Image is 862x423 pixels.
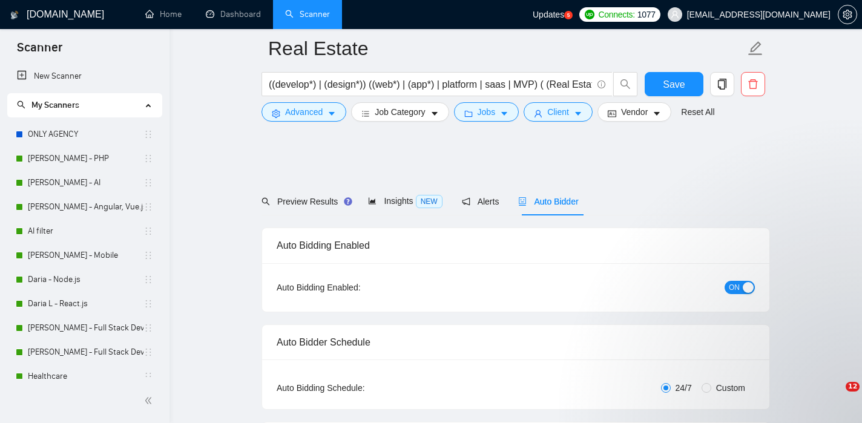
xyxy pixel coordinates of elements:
[17,64,152,88] a: New Scanner
[614,79,637,90] span: search
[597,102,671,122] button: idcardVendorcaret-down
[17,100,79,110] span: My Scanners
[28,243,143,267] a: [PERSON_NAME] - Mobile
[462,197,470,206] span: notification
[262,102,346,122] button: settingAdvancedcaret-down
[621,105,648,119] span: Vendor
[454,102,519,122] button: folderJobscaret-down
[7,146,162,171] li: Oleksii K. - PHP
[838,10,857,19] a: setting
[285,105,323,119] span: Advanced
[144,395,156,407] span: double-left
[351,102,449,122] button: barsJob Categorycaret-down
[7,64,162,88] li: New Scanner
[597,80,605,88] span: info-circle
[637,8,656,21] span: 1077
[143,251,153,260] span: holder
[478,105,496,119] span: Jobs
[518,197,527,206] span: robot
[741,72,765,96] button: delete
[729,281,740,294] span: ON
[145,9,182,19] a: homeHome
[327,109,336,118] span: caret-down
[464,109,473,118] span: folder
[671,10,679,19] span: user
[31,100,79,110] span: My Scanners
[7,122,162,146] li: ONLY AGENCY
[143,178,153,188] span: holder
[710,72,734,96] button: copy
[564,11,573,19] a: 5
[821,382,850,411] iframe: Intercom live chat
[28,292,143,316] a: Daria L - React.js
[681,105,714,119] a: Reset All
[430,109,439,118] span: caret-down
[143,130,153,139] span: holder
[277,281,436,294] div: Auto Bidding Enabled:
[524,102,593,122] button: userClientcaret-down
[416,195,443,208] span: NEW
[742,79,765,90] span: delete
[462,197,499,206] span: Alerts
[7,171,162,195] li: Oleksii K. - AI
[598,8,634,21] span: Connects:
[547,105,569,119] span: Client
[368,196,442,206] span: Insights
[7,195,162,219] li: Oleksii K. - Angular, Vue.js
[28,146,143,171] a: [PERSON_NAME] - PHP
[143,275,153,284] span: holder
[7,316,162,340] li: Andrew T. - Full Stack Developer
[567,13,570,18] text: 5
[7,39,72,64] span: Scanner
[277,325,755,359] div: Auto Bidder Schedule
[343,196,354,207] div: Tooltip anchor
[28,267,143,292] a: Daria - Node.js
[272,109,280,118] span: setting
[838,10,857,19] span: setting
[28,195,143,219] a: [PERSON_NAME] - Angular, Vue.js
[277,381,436,395] div: Auto Bidding Schedule:
[28,316,143,340] a: [PERSON_NAME] - Full Stack Developer
[7,364,162,389] li: Healthcare
[143,347,153,357] span: holder
[711,79,734,90] span: copy
[7,243,162,267] li: Andrew T. - Mobile
[28,171,143,195] a: [PERSON_NAME] - AI
[285,9,330,19] a: searchScanner
[143,154,153,163] span: holder
[143,202,153,212] span: holder
[518,197,578,206] span: Auto Bidder
[368,197,377,205] span: area-chart
[534,109,542,118] span: user
[262,197,270,206] span: search
[10,5,19,25] img: logo
[748,41,763,56] span: edit
[28,340,143,364] a: [PERSON_NAME] - Full Stack Developer
[143,299,153,309] span: holder
[645,72,703,96] button: Save
[613,72,637,96] button: search
[28,122,143,146] a: ONLY AGENCY
[206,9,261,19] a: dashboardDashboard
[375,105,425,119] span: Job Category
[533,10,564,19] span: Updates
[574,109,582,118] span: caret-down
[838,5,857,24] button: setting
[846,382,860,392] span: 12
[7,267,162,292] li: Daria - Node.js
[269,77,592,92] input: Search Freelance Jobs...
[663,77,685,92] span: Save
[143,372,153,381] span: holder
[28,219,143,243] a: AI filter
[277,228,755,263] div: Auto Bidding Enabled
[143,226,153,236] span: holder
[500,109,508,118] span: caret-down
[268,33,745,64] input: Scanner name...
[7,292,162,316] li: Daria L - React.js
[7,340,162,364] li: Alexander G. - Full Stack Developer
[28,364,143,389] a: Healthcare
[262,197,349,206] span: Preview Results
[608,109,616,118] span: idcard
[143,323,153,333] span: holder
[7,219,162,243] li: AI filter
